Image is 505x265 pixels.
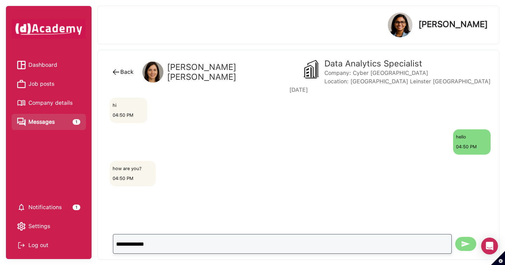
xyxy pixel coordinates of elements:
[73,205,80,210] div: 1
[17,61,26,69] img: Dashboard icon
[110,98,147,123] label: hi
[113,174,142,183] span: 04:50 PM
[113,110,133,120] span: 04:50 PM
[481,238,498,254] div: Open Intercom Messenger
[28,117,55,127] span: Messages
[462,240,470,248] img: send icon
[28,202,62,213] span: Notifications
[324,77,491,86] p: Location: [GEOGRAPHIC_DATA] Leinster [GEOGRAPHIC_DATA]
[17,203,26,212] img: setting
[453,129,491,155] label: hello
[28,98,73,108] span: Company details
[418,20,488,28] p: [PERSON_NAME]
[456,142,477,152] span: 04:50 PM
[17,80,26,88] img: Job posts icon
[106,86,491,94] p: [DATE]
[17,60,80,70] a: Dashboard iconDashboard
[112,67,134,77] button: Back
[388,13,412,37] img: Profile
[110,161,156,186] label: how are you?
[73,119,80,125] div: 1
[301,59,322,80] img: Company Logo
[491,251,505,265] button: Set cookie preferences
[17,98,80,108] a: Company details iconCompany details
[167,62,297,83] h4: [PERSON_NAME] [PERSON_NAME]
[112,68,120,76] img: logo
[142,62,163,83] img: user image
[17,117,80,127] a: Messages iconMessages1
[28,60,57,70] span: Dashboard
[17,222,26,231] img: setting
[324,59,491,69] h4: Data Analytics Specialist
[28,79,54,89] span: Job posts
[17,79,80,89] a: Job posts iconJob posts
[12,19,86,39] img: dAcademy
[17,99,26,107] img: Company details icon
[17,241,26,250] img: Log out
[17,240,80,251] div: Log out
[324,69,491,77] p: Company: Cyber [GEOGRAPHIC_DATA]
[17,118,26,126] img: Messages icon
[28,221,50,232] span: Settings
